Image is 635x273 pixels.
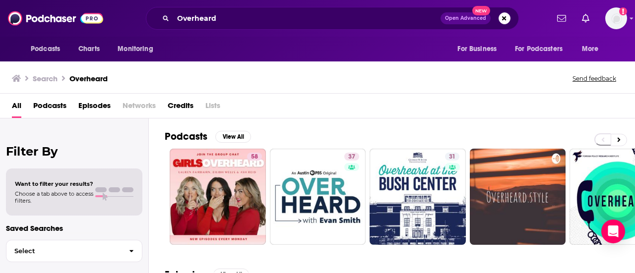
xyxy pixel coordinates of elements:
button: open menu [508,40,577,58]
span: Lists [205,98,220,118]
button: Show profile menu [605,7,627,29]
img: User Profile [605,7,627,29]
span: For Podcasters [515,42,563,56]
button: View All [215,131,251,143]
a: 58 [170,149,266,245]
button: Send feedback [570,74,619,83]
a: Episodes [78,98,111,118]
a: 31 [370,149,466,245]
h3: Overheard [69,74,108,83]
a: PodcastsView All [165,130,251,143]
span: 31 [449,152,455,162]
span: More [582,42,599,56]
button: open menu [111,40,166,58]
span: Podcasts [31,42,60,56]
span: For Business [457,42,497,56]
button: open menu [24,40,73,58]
a: Credits [168,98,193,118]
span: Charts [78,42,100,56]
span: Monitoring [118,42,153,56]
span: Open Advanced [445,16,486,21]
h2: Podcasts [165,130,207,143]
span: 58 [251,152,258,162]
span: Want to filter your results? [15,180,93,187]
span: Choose a tab above to access filters. [15,190,93,204]
a: 31 [445,153,459,161]
a: All [12,98,21,118]
span: New [472,6,490,15]
span: Networks [123,98,156,118]
button: open menu [575,40,611,58]
button: Open AdvancedNew [441,12,491,24]
a: Charts [72,40,106,58]
a: Podcasts [33,98,66,118]
img: Podchaser - Follow, Share and Rate Podcasts [8,9,103,28]
span: 37 [348,152,355,162]
a: 58 [247,153,262,161]
span: Logged in as gabrielle.gantz [605,7,627,29]
a: Show notifications dropdown [553,10,570,27]
a: Show notifications dropdown [578,10,593,27]
div: Open Intercom Messenger [601,219,625,243]
svg: Add a profile image [619,7,627,15]
h2: Filter By [6,144,142,159]
h3: Search [33,74,58,83]
a: 37 [344,153,359,161]
button: open menu [450,40,509,58]
button: Select [6,240,142,262]
input: Search podcasts, credits, & more... [173,10,441,26]
span: Select [6,248,121,254]
div: Search podcasts, credits, & more... [146,7,519,30]
a: 37 [270,149,366,245]
p: Saved Searches [6,223,142,233]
